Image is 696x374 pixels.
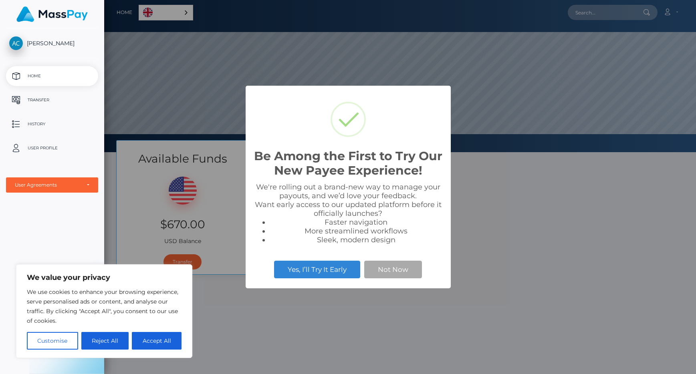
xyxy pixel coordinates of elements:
h2: Be Among the First to Try Our New Payee Experience! [254,149,443,178]
li: Sleek, modern design [270,235,443,244]
span: [PERSON_NAME] [6,40,98,47]
button: Accept All [132,332,182,350]
li: More streamlined workflows [270,227,443,235]
button: Not Now [364,261,422,278]
img: MassPay [16,6,88,22]
button: User Agreements [6,177,98,193]
p: We use cookies to enhance your browsing experience, serve personalised ads or content, and analys... [27,287,182,326]
p: Transfer [9,94,95,106]
p: History [9,118,95,130]
button: Customise [27,332,78,350]
div: User Agreements [15,182,81,188]
button: Yes, I’ll Try It Early [274,261,360,278]
li: Faster navigation [270,218,443,227]
p: User Profile [9,142,95,154]
p: Home [9,70,95,82]
div: We're rolling out a brand-new way to manage your payouts, and we’d love your feedback. Want early... [254,183,443,244]
button: Reject All [81,332,129,350]
p: We value your privacy [27,273,182,282]
div: We value your privacy [16,264,192,358]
